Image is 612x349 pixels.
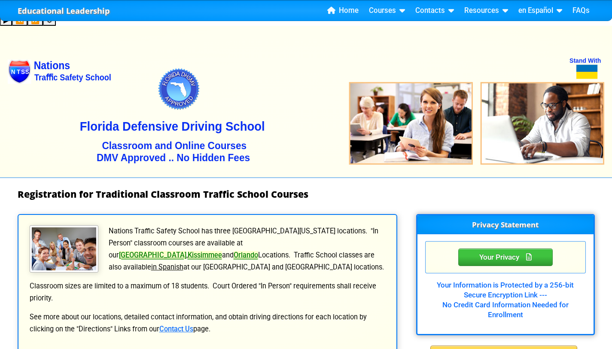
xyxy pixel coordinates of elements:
[417,215,594,234] h3: Privacy Statement
[458,251,553,262] a: Your Privacy
[234,251,258,259] a: Orlando
[159,325,193,333] a: Contact Us
[324,4,362,17] a: Home
[365,4,408,17] a: Courses
[569,4,593,17] a: FAQs
[188,251,222,259] a: Kissimmee
[461,4,512,17] a: Resources
[29,280,386,304] p: Classroom sizes are limited to a maximum of 18 students. Court Ordered "In Person" requirements s...
[8,41,604,178] img: Nations Traffic School - Your DMV Approved Florida Traffic School
[119,251,186,259] a: [GEOGRAPHIC_DATA]
[18,4,110,18] a: Educational Leadership
[412,4,457,17] a: Contacts
[458,248,553,266] div: Privacy Statement
[18,189,595,199] h1: Registration for Traditional Classroom Traffic School Courses
[515,4,566,17] a: en Español
[29,225,386,273] p: Nations Traffic Safety School has three [GEOGRAPHIC_DATA][US_STATE] locations. "In Person" classr...
[29,311,386,335] p: See more about our locations, detailed contact information, and obtain driving directions for eac...
[425,273,586,320] div: Your Information is Protected by a 256-bit Secure Encryption Link --- No Credit Card Information ...
[151,263,183,271] u: in Spanish
[30,225,98,272] img: Traffic School Students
